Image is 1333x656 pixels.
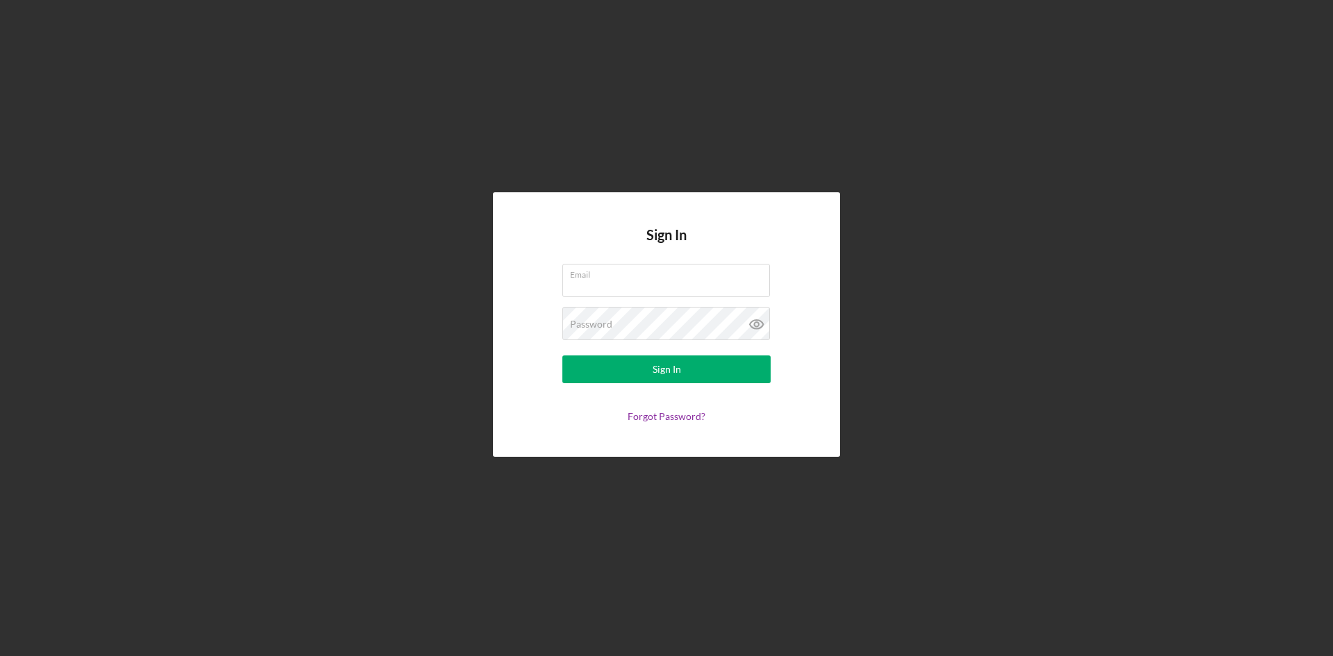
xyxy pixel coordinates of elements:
button: Sign In [562,355,771,383]
h4: Sign In [646,227,687,264]
div: Sign In [653,355,681,383]
label: Password [570,319,612,330]
label: Email [570,264,770,280]
a: Forgot Password? [628,410,705,422]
